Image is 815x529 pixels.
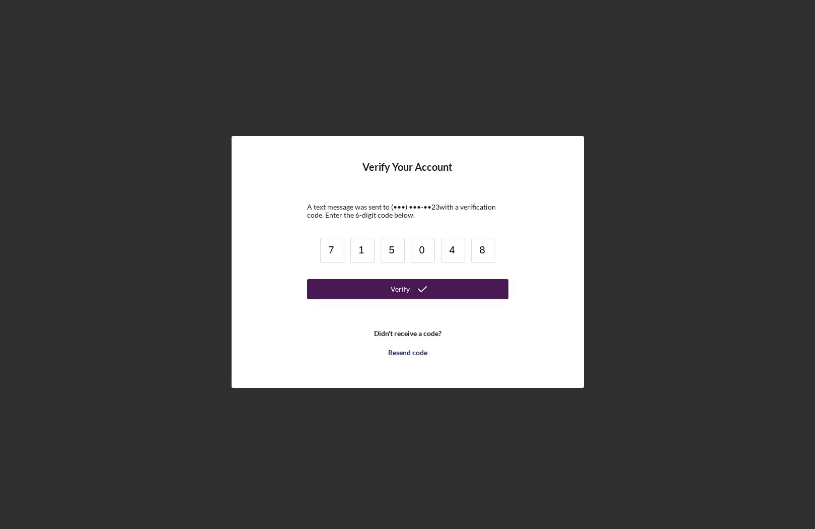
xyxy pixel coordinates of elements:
[307,343,508,363] button: Resend code
[374,329,441,338] b: Didn't receive a code?
[391,279,410,299] div: Verify
[362,161,453,188] h4: Verify Your Account
[388,343,427,363] div: Resend code
[307,279,508,299] button: Verify
[307,203,508,219] div: A text message was sent to (•••) •••-•• 23 with a verification code. Enter the 6-digit code below.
